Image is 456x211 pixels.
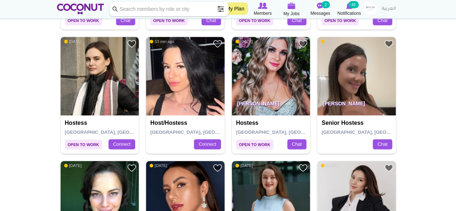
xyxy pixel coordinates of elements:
a: Connect [109,139,135,149]
span: [DATE] [150,163,167,168]
span: [DATE] [64,163,82,168]
a: Add to Favourites [127,163,136,172]
img: Home [57,4,104,14]
a: Chat [373,16,392,26]
p: [PERSON_NAME] [232,95,310,115]
span: [DATE] [64,39,82,44]
span: 53 min ago [150,39,174,44]
span: Open to Work [65,140,102,149]
a: Browse Members Members [248,2,277,17]
a: Add to Favourites [213,39,222,48]
span: [DATE] [321,39,338,44]
a: Chat [373,139,392,149]
a: Chat [287,16,306,26]
a: Chat [287,139,306,149]
h4: Hostess [236,120,308,126]
span: [GEOGRAPHIC_DATA], [GEOGRAPHIC_DATA] [236,129,339,135]
img: Browse Members [258,3,267,9]
a: Add to Favourites [127,39,136,48]
h4: Host/Hostess [150,120,222,126]
h4: Hostess [65,120,137,126]
p: [PERSON_NAME] [317,95,396,115]
span: [GEOGRAPHIC_DATA], [GEOGRAPHIC_DATA] [322,129,424,135]
a: Chat [116,16,135,26]
a: Add to Favourites [213,163,222,172]
a: My Plan [222,3,248,15]
span: Messages [310,10,330,17]
img: Notifications [346,3,352,9]
img: My Jobs [288,3,296,9]
img: Messages [317,3,324,9]
a: My Jobs My Jobs [277,2,306,17]
a: Messages Messages 2 [306,2,335,17]
span: Open to Work [236,16,273,25]
span: [DATE] [235,39,253,44]
small: 45 [348,1,358,8]
a: Add to Favourites [298,39,307,48]
a: Chat [202,16,221,26]
span: My Jobs [283,10,300,17]
span: [DATE] [235,163,253,168]
a: Add to Favourites [384,39,393,48]
span: Open to Work [322,16,359,25]
a: Connect [194,139,221,149]
span: Open to Work [65,16,102,25]
a: Add to Favourites [384,163,393,172]
span: Notifications [337,10,361,17]
h4: Senior hostess [322,120,393,126]
span: [GEOGRAPHIC_DATA], [GEOGRAPHIC_DATA] [150,129,253,135]
small: 2 [322,1,329,8]
a: العربية [378,2,399,16]
input: Search members by role or city [110,2,229,16]
span: Open to Work [150,16,187,25]
a: Add to Favourites [298,163,307,172]
span: [DATE] [321,163,338,168]
span: Members [253,10,271,17]
span: Open to Work [236,140,273,149]
span: [GEOGRAPHIC_DATA], [GEOGRAPHIC_DATA] [65,129,168,135]
a: Notifications Notifications 45 [335,2,364,17]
